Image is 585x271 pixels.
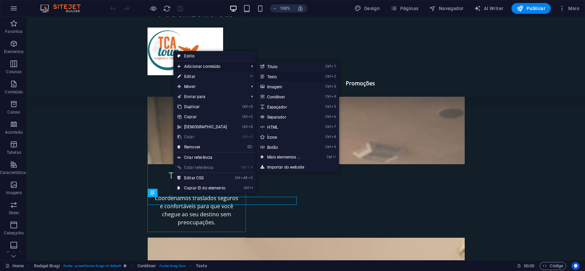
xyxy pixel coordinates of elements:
[543,262,563,270] span: Código
[256,61,314,72] a: Ctrl1Título
[7,150,21,155] p: Tabelas
[327,155,332,159] i: Ctrl
[524,262,534,270] span: 00 00
[163,5,171,12] i: Recarregar página
[173,142,231,152] a: ⌦Remover
[325,135,331,139] i: Ctrl
[62,262,121,270] span: . footer .preset-footer-bragi-v3-default
[325,104,331,109] i: Ctrl
[251,165,253,170] i: V
[250,74,253,79] i: ⏎
[325,64,331,69] i: Ctrl
[34,262,60,270] span: Clique para selecionar. Clique duas vezes para editar
[5,262,24,270] a: Clique para cancelar a seleção. Clique duas vezes para abrir as Páginas
[331,145,336,149] i: 9
[248,135,253,139] i: V
[511,3,551,14] button: Publicar
[325,145,331,149] i: Ctrl
[247,145,253,149] i: ⌦
[471,3,506,14] button: AI Writer
[9,210,19,216] p: Slider
[256,92,314,102] a: Ctrl4Contêiner
[270,4,294,12] button: 100%
[242,104,248,109] i: Ctrl
[529,263,530,268] span: :
[4,230,24,236] p: Cabeçalho
[235,176,240,180] i: Ctrl
[256,142,314,152] a: Ctrl9Botão
[241,165,246,170] i: Ctrl
[540,262,566,270] button: Código
[354,5,380,12] span: Design
[390,5,418,12] span: Páginas
[34,262,207,270] nav: breadcrumb
[173,51,256,61] a: Estilo
[248,176,253,180] i: C
[325,74,331,79] i: Ctrl
[248,125,253,129] i: X
[159,262,185,270] span: . footer-bragi-box
[331,84,336,89] i: 3
[6,69,22,75] p: Colunas
[331,135,336,139] i: 8
[173,61,246,72] span: Adicionar conteúdo
[5,29,23,34] p: Favoritos
[333,155,336,159] i: ⏎
[173,112,231,122] a: CtrlCCopiar
[426,3,466,14] button: Navegador
[559,5,579,12] span: Mais
[331,115,336,119] i: 6
[256,112,314,122] a: Ctrl6Separador
[556,3,582,14] button: Mais
[173,183,231,193] a: CtrlICopiar ID do elemento
[248,104,253,109] i: D
[39,4,89,12] img: Editor Logo
[256,122,314,132] a: Ctrl7HTML
[4,49,24,54] p: Elementos
[242,135,248,139] i: Ctrl
[331,125,336,129] i: 7
[173,152,256,163] a: Criar referência
[173,132,231,142] a: CtrlVColar
[474,5,503,12] span: AI Writer
[429,5,463,12] span: Navegador
[325,94,331,99] i: Ctrl
[173,72,231,82] a: ⏎Editar
[256,162,339,172] a: Importar do website
[331,64,336,69] i: 1
[352,3,382,14] div: Design (Ctrl+Alt+Y)
[173,122,231,132] a: CtrlX[DEMOGRAPHIC_DATA]
[150,4,158,12] button: Clique aqui para sair do modo de visualização e continuar editando
[196,262,207,270] span: Clique para selecionar. Clique duas vezes para editar
[163,4,171,12] button: reload
[256,102,314,112] a: Ctrl5Espaçador
[6,190,22,195] p: Imagens
[250,186,253,190] i: I
[572,262,580,270] button: Usercentrics
[256,82,314,92] a: Ctrl3Imagem
[388,3,421,14] button: Páginas
[256,152,314,162] a: Ctrl⏎Mais elementos ...
[297,5,303,11] i: Ao redimensionar, ajusta automaticamente o nível de zoom para caber no dispositivo escolhido.
[173,92,246,102] a: Enviar para
[241,176,248,180] i: Alt
[331,104,336,109] i: 5
[173,163,231,173] a: Ctrl⇧VColar referência
[325,84,331,89] i: Ctrl
[5,89,23,95] p: Conteúdo
[124,264,127,268] i: Este elemento é uma predefinição personalizável
[173,82,246,92] span: Mover
[247,165,250,170] i: ⇧
[137,262,156,270] span: Clique para selecionar. Clique duas vezes para editar
[325,115,331,119] i: Ctrl
[7,251,21,256] p: Rodapé
[242,125,248,129] i: Ctrl
[331,94,336,99] i: 4
[248,115,253,119] i: C
[352,3,382,14] button: Design
[331,74,336,79] i: 2
[325,125,331,129] i: Ctrl
[517,5,545,12] span: Publicar
[256,72,314,82] a: Ctrl2Texto
[8,109,20,115] p: Caixas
